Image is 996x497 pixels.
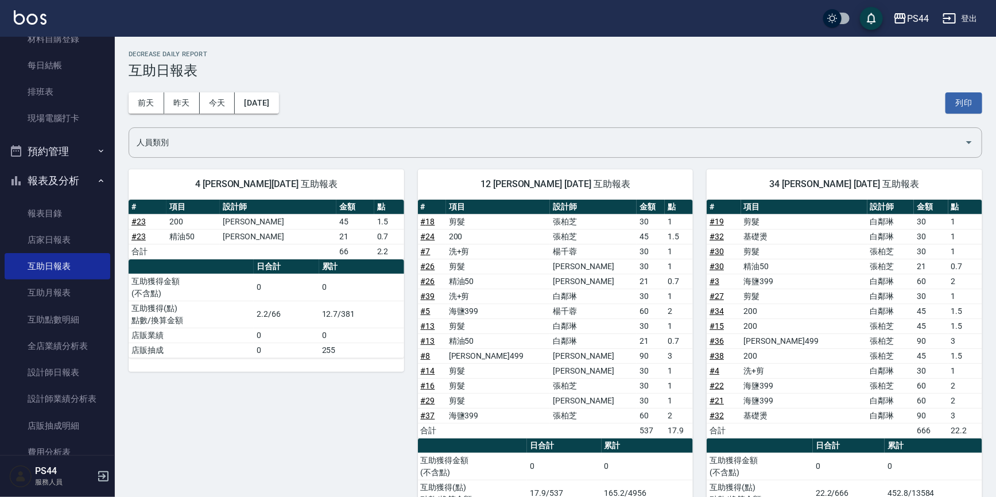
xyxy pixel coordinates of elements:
[319,274,404,301] td: 0
[220,214,336,229] td: [PERSON_NAME]
[421,396,435,405] a: #29
[550,333,637,348] td: 白鄰琳
[741,259,867,274] td: 精油50
[885,438,982,453] th: 累計
[945,92,982,114] button: 列印
[637,363,665,378] td: 30
[707,423,741,438] td: 合計
[220,200,336,215] th: 設計師
[710,336,724,345] a: #36
[550,348,637,363] td: [PERSON_NAME]
[885,453,982,480] td: 0
[665,378,693,393] td: 1
[665,408,693,423] td: 2
[637,289,665,304] td: 30
[665,393,693,408] td: 1
[914,378,948,393] td: 60
[948,200,982,215] th: 點
[867,393,914,408] td: 白鄰琳
[867,363,914,378] td: 白鄰琳
[948,363,982,378] td: 1
[914,289,948,304] td: 30
[665,348,693,363] td: 3
[421,217,435,226] a: #18
[421,366,435,375] a: #14
[948,319,982,333] td: 1.5
[374,244,404,259] td: 2.2
[637,393,665,408] td: 30
[164,92,200,114] button: 昨天
[5,386,110,412] a: 設計師業績分析表
[35,477,94,487] p: 服務人員
[129,259,404,358] table: a dense table
[867,200,914,215] th: 設計師
[741,363,867,378] td: 洗+剪
[665,304,693,319] td: 2
[948,289,982,304] td: 1
[550,363,637,378] td: [PERSON_NAME]
[421,306,431,316] a: #5
[665,229,693,244] td: 1.5
[948,274,982,289] td: 2
[741,378,867,393] td: 海鹽399
[336,214,374,229] td: 45
[336,244,374,259] td: 66
[948,423,982,438] td: 22.2
[129,343,254,358] td: 店販抽成
[741,408,867,423] td: 基礎燙
[319,328,404,343] td: 0
[129,328,254,343] td: 店販業績
[867,304,914,319] td: 白鄰琳
[319,343,404,358] td: 255
[710,262,724,271] a: #30
[129,244,166,259] td: 合計
[129,92,164,114] button: 前天
[602,453,693,480] td: 0
[741,289,867,304] td: 剪髮
[166,229,220,244] td: 精油50
[550,378,637,393] td: 張柏芝
[948,259,982,274] td: 0.7
[418,200,693,438] table: a dense table
[254,301,319,328] td: 2.2/66
[142,178,390,190] span: 4 [PERSON_NAME][DATE] 互助報表
[129,274,254,301] td: 互助獲得金額 (不含點)
[741,200,867,215] th: 項目
[446,229,551,244] td: 200
[867,214,914,229] td: 白鄰琳
[254,274,319,301] td: 0
[446,200,551,215] th: 項目
[421,292,435,301] a: #39
[550,229,637,244] td: 張柏芝
[235,92,278,114] button: [DATE]
[9,465,32,488] img: Person
[867,408,914,423] td: 白鄰琳
[889,7,933,30] button: PS44
[637,214,665,229] td: 30
[421,336,435,345] a: #13
[741,244,867,259] td: 剪髮
[5,359,110,386] a: 設計師日報表
[914,304,948,319] td: 45
[319,259,404,274] th: 累計
[5,52,110,79] a: 每日結帳
[665,274,693,289] td: 0.7
[665,244,693,259] td: 1
[813,453,885,480] td: 0
[914,393,948,408] td: 60
[220,229,336,244] td: [PERSON_NAME]
[914,333,948,348] td: 90
[131,232,146,241] a: #23
[665,333,693,348] td: 0.7
[948,229,982,244] td: 1
[710,292,724,301] a: #27
[710,217,724,226] a: #19
[710,247,724,256] a: #30
[960,133,978,152] button: Open
[446,214,551,229] td: 剪髮
[131,217,146,226] a: #23
[421,277,435,286] a: #26
[914,274,948,289] td: 60
[710,321,724,331] a: #15
[665,423,693,438] td: 17.9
